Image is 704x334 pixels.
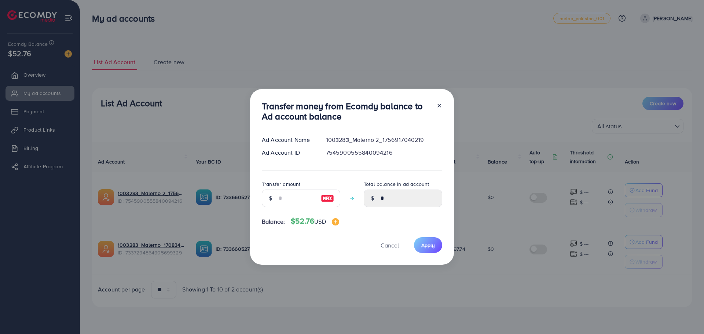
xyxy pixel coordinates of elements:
div: 7545900555840094216 [320,148,448,157]
button: Cancel [371,237,408,253]
img: image [332,218,339,225]
span: Apply [421,242,435,249]
h3: Transfer money from Ecomdy balance to Ad account balance [262,101,430,122]
span: USD [314,217,326,225]
label: Total balance in ad account [364,180,429,188]
div: Ad Account Name [256,136,320,144]
label: Transfer amount [262,180,300,188]
div: 1003283_Malerno 2_1756917040219 [320,136,448,144]
img: image [321,194,334,203]
span: Balance: [262,217,285,226]
button: Apply [414,237,442,253]
iframe: Chat [673,301,698,329]
span: Cancel [381,241,399,249]
div: Ad Account ID [256,148,320,157]
h4: $52.76 [291,217,339,226]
